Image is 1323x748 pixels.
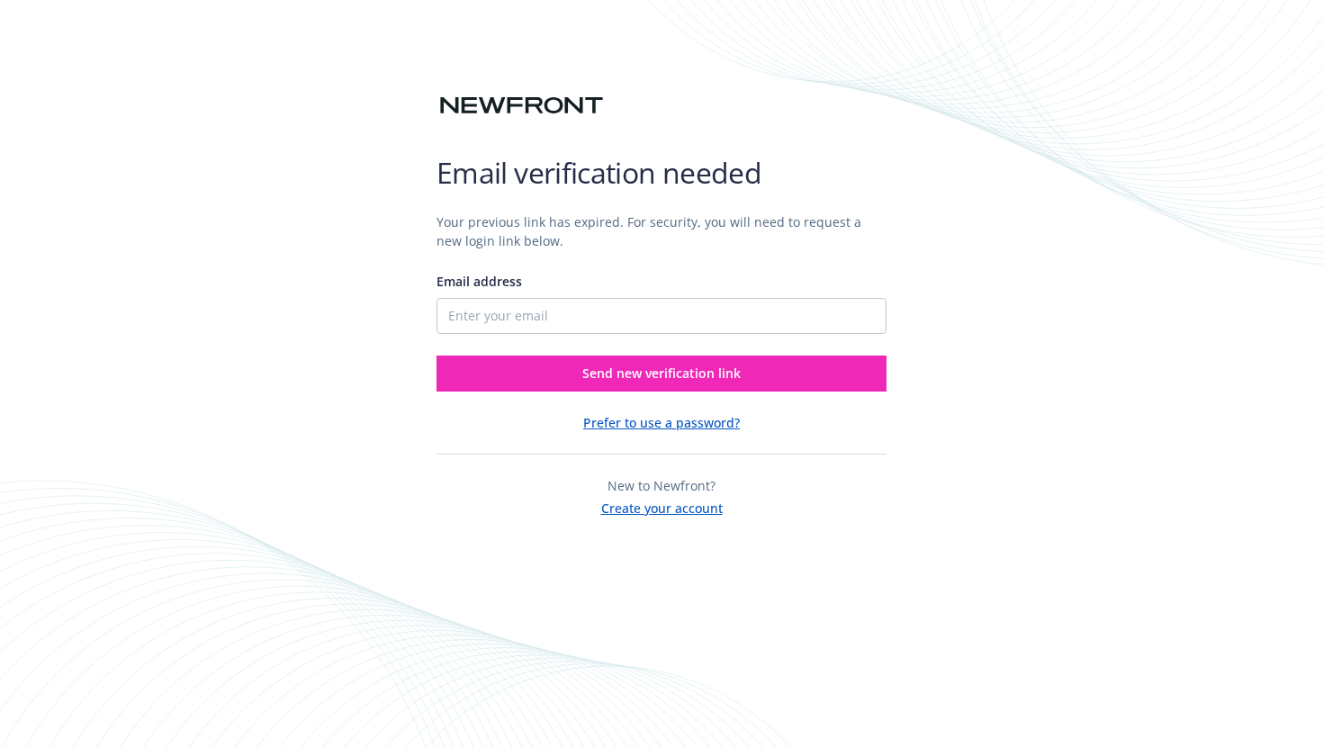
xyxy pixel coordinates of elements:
button: Send new verification link [436,356,886,392]
button: Prefer to use a password? [583,413,740,432]
input: Enter your email [436,298,886,334]
p: Your previous link has expired. For security, you will need to request a new login link below. [436,212,886,250]
img: Newfront logo [436,90,607,122]
button: Create your account [601,495,723,518]
span: New to Newfront? [607,477,715,494]
h1: Email verification needed [436,155,886,191]
span: Send new verification link [582,365,741,382]
span: Email address [436,273,522,290]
